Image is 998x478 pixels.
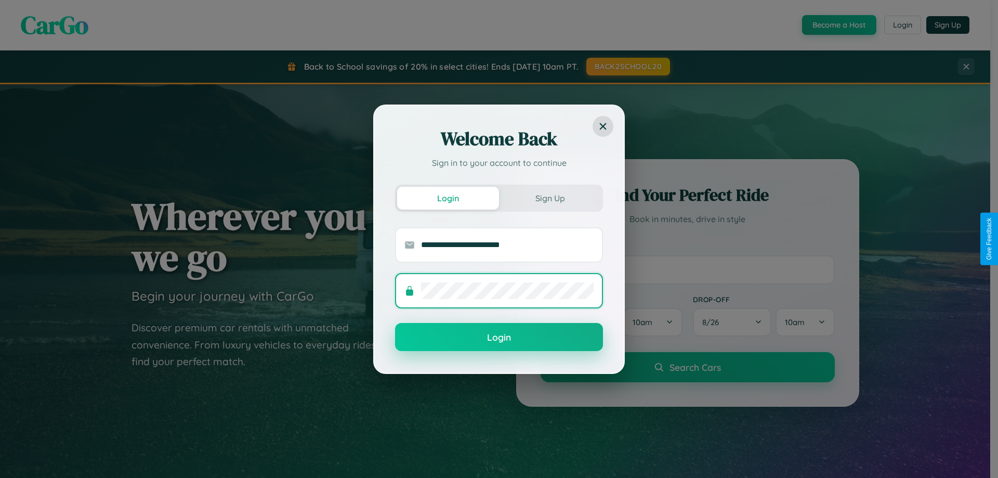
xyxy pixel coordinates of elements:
[395,323,603,351] button: Login
[395,157,603,169] p: Sign in to your account to continue
[499,187,601,210] button: Sign Up
[986,218,993,260] div: Give Feedback
[395,126,603,151] h2: Welcome Back
[397,187,499,210] button: Login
